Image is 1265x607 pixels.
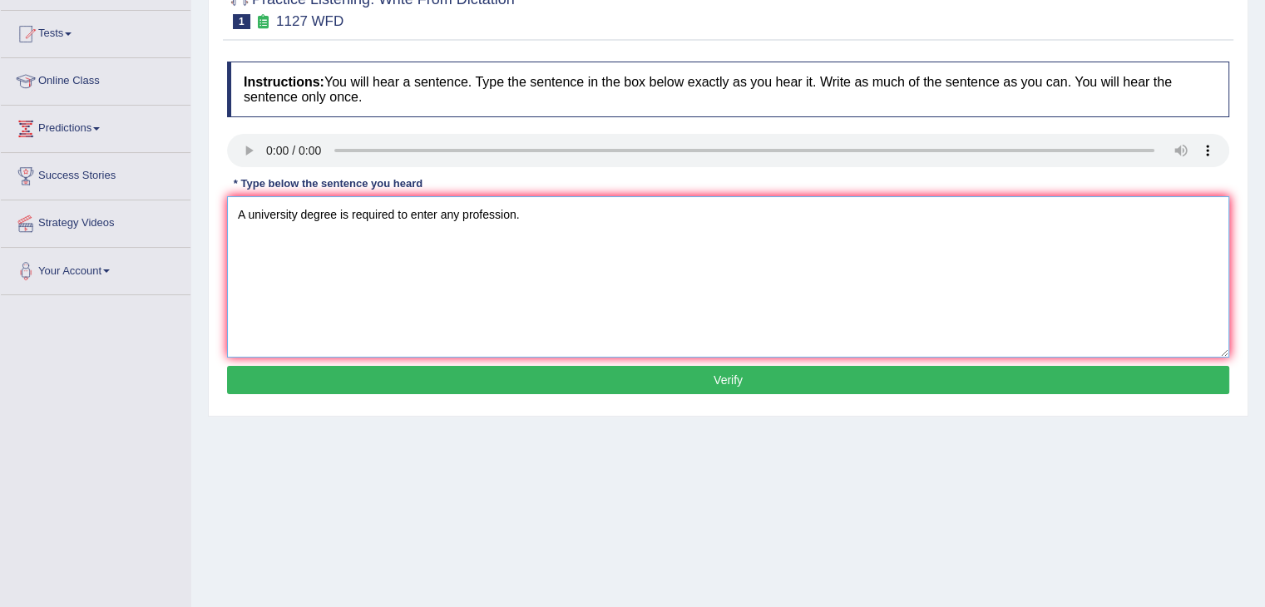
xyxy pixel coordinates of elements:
[227,175,429,191] div: * Type below the sentence you heard
[1,106,190,147] a: Predictions
[1,58,190,100] a: Online Class
[1,248,190,289] a: Your Account
[254,14,272,30] small: Exam occurring question
[244,75,324,89] b: Instructions:
[1,153,190,195] a: Success Stories
[233,14,250,29] span: 1
[1,200,190,242] a: Strategy Videos
[276,13,343,29] small: 1127 WFD
[227,366,1229,394] button: Verify
[227,62,1229,117] h4: You will hear a sentence. Type the sentence in the box below exactly as you hear it. Write as muc...
[1,11,190,52] a: Tests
